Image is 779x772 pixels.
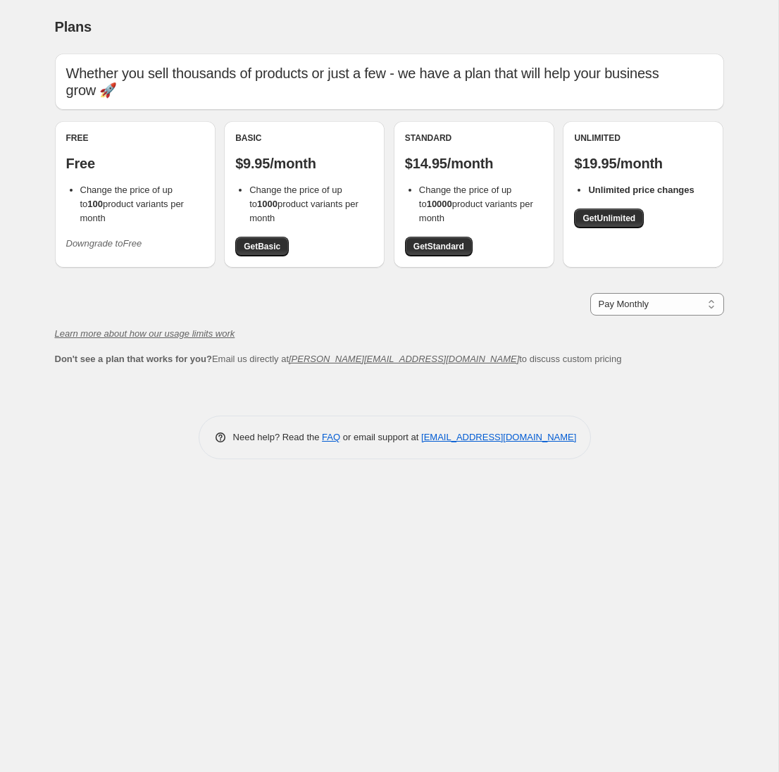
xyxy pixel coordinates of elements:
span: or email support at [340,432,421,442]
span: Get Standard [413,241,464,252]
p: $14.95/month [405,155,543,172]
span: Change the price of up to product variants per month [249,185,359,223]
span: Plans [55,19,92,35]
a: GetBasic [235,237,289,256]
span: Get Basic [244,241,280,252]
div: Free [66,132,204,144]
a: [PERSON_NAME][EMAIL_ADDRESS][DOMAIN_NAME] [289,354,519,364]
b: Don't see a plan that works for you? [55,354,212,364]
p: $9.95/month [235,155,373,172]
span: Need help? Read the [233,432,323,442]
div: Standard [405,132,543,144]
span: Get Unlimited [582,213,635,224]
b: 1000 [257,199,278,209]
span: Change the price of up to product variants per month [80,185,184,223]
p: $19.95/month [574,155,712,172]
a: GetStandard [405,237,473,256]
div: Basic [235,132,373,144]
i: Downgrade to Free [66,238,142,249]
b: 10000 [427,199,452,209]
p: Whether you sell thousands of products or just a few - we have a plan that will help your busines... [66,65,713,99]
a: Learn more about how our usage limits work [55,328,235,339]
p: Free [66,155,204,172]
a: [EMAIL_ADDRESS][DOMAIN_NAME] [421,432,576,442]
button: Downgrade toFree [58,232,151,255]
span: Change the price of up to product variants per month [419,185,533,223]
b: 100 [87,199,103,209]
b: Unlimited price changes [588,185,694,195]
a: FAQ [322,432,340,442]
a: GetUnlimited [574,208,644,228]
div: Unlimited [574,132,712,144]
span: Email us directly at to discuss custom pricing [55,354,622,364]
